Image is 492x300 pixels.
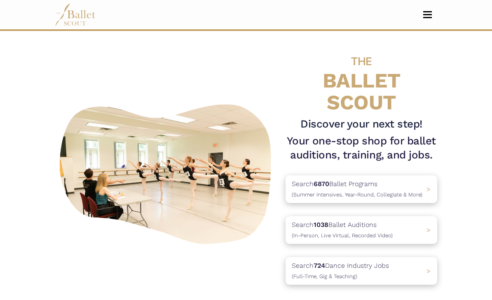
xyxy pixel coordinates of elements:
[426,226,431,234] span: >
[351,54,372,68] span: THE
[418,11,437,19] button: Toggle navigation
[286,257,437,285] a: Search724Dance Industry Jobs(Full-Time, Gig & Teaching) >
[314,180,329,188] b: 6870
[286,134,437,162] h1: Your one-stop shop for ballet auditions, training, and jobs.
[292,232,393,239] span: (In-Person, Live Virtual, Recorded Video)
[426,267,431,275] span: >
[314,262,325,269] b: 724
[292,220,393,241] p: Search Ballet Auditions
[286,117,437,131] h3: Discover your next step!
[292,260,389,281] p: Search Dance Industry Jobs
[292,273,357,279] span: (Full-Time, Gig & Teaching)
[286,175,437,203] a: Search6870Ballet Programs(Summer Intensives, Year-Round, Collegiate & More)>
[286,47,437,114] h4: BALLET SCOUT
[286,216,437,244] a: Search1038Ballet Auditions(In-Person, Live Virtual, Recorded Video) >
[55,98,279,248] img: A group of ballerinas talking to each other in a ballet studio
[292,191,422,198] span: (Summer Intensives, Year-Round, Collegiate & More)
[314,221,328,229] b: 1038
[292,179,422,200] p: Search Ballet Programs
[426,185,431,193] span: >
